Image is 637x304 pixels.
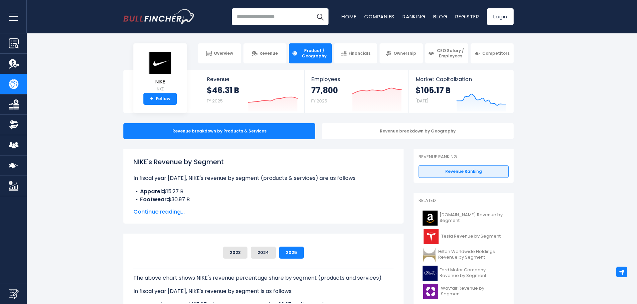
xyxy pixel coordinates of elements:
[148,79,172,85] span: NIKE
[436,48,465,58] span: CEO Salary / Employees
[419,165,509,178] a: Revenue Ranking
[133,274,394,282] p: The above chart shows NIKE's revenue percentage share by segment (products and services).
[423,247,436,262] img: HLT logo
[423,229,439,244] img: TSLA logo
[471,43,514,63] a: Competitors
[409,70,513,113] a: Market Capitalization $105.17 B [DATE]
[419,282,509,301] a: Wayfair Revenue by Segment
[133,208,394,216] span: Continue reading...
[322,123,514,139] div: Revenue breakdown by Geography
[299,48,329,58] span: Product / Geography
[143,93,177,105] a: +Follow
[123,9,195,24] img: Bullfincher logo
[148,51,172,93] a: NIKE NKE
[349,51,371,56] span: Financials
[251,247,276,259] button: 2024
[289,43,332,63] a: Product / Geography
[279,247,304,259] button: 2025
[198,43,241,63] a: Overview
[304,70,408,113] a: Employees 77,800 FY 2025
[140,196,168,203] b: Footwear:
[207,98,223,104] small: FY 2025
[419,198,509,204] p: Related
[419,227,509,246] a: Tesla Revenue by Segment
[419,209,509,227] a: [DOMAIN_NAME] Revenue by Segment
[123,123,315,139] div: Revenue breakdown by Products & Services
[425,43,468,63] a: CEO Salary / Employees
[223,247,247,259] button: 2023
[416,85,451,95] strong: $105.17 B
[133,196,394,204] li: $30.97 B
[311,98,327,104] small: FY 2025
[416,76,506,82] span: Market Capitalization
[312,8,329,25] button: Search
[207,85,239,95] strong: $46.31 B
[9,120,19,130] img: Ownership
[482,51,510,56] span: Competitors
[207,76,298,82] span: Revenue
[455,13,479,20] a: Register
[441,286,505,297] span: Wayfair Revenue by Segment
[419,264,509,282] a: Ford Motor Company Revenue by Segment
[433,13,447,20] a: Blog
[440,212,505,224] span: [DOMAIN_NAME] Revenue by Segment
[133,188,394,196] li: $15.27 B
[423,266,438,281] img: F logo
[148,86,172,92] small: NKE
[380,43,423,63] a: Ownership
[200,70,304,113] a: Revenue $46.31 B FY 2025
[311,76,402,82] span: Employees
[364,13,395,20] a: Companies
[419,246,509,264] a: Hilton Worldwide Holdings Revenue by Segment
[334,43,377,63] a: Financials
[140,188,163,195] b: Apparel:
[403,13,425,20] a: Ranking
[419,154,509,160] p: Revenue Ranking
[416,98,428,104] small: [DATE]
[259,51,278,56] span: Revenue
[133,157,394,167] h1: NIKE's Revenue by Segment
[394,51,416,56] span: Ownership
[214,51,233,56] span: Overview
[133,174,394,182] p: In fiscal year [DATE], NIKE's revenue by segment (products & services) are as follows:
[133,287,394,295] p: In fiscal year [DATE], NIKE's revenue by segment is as follows:
[311,85,338,95] strong: 77,800
[342,13,356,20] a: Home
[441,234,501,239] span: Tesla Revenue by Segment
[243,43,286,63] a: Revenue
[123,9,195,24] a: Go to homepage
[423,284,439,299] img: W logo
[438,249,505,260] span: Hilton Worldwide Holdings Revenue by Segment
[423,211,438,226] img: AMZN logo
[440,267,505,279] span: Ford Motor Company Revenue by Segment
[150,96,153,102] strong: +
[487,8,514,25] a: Login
